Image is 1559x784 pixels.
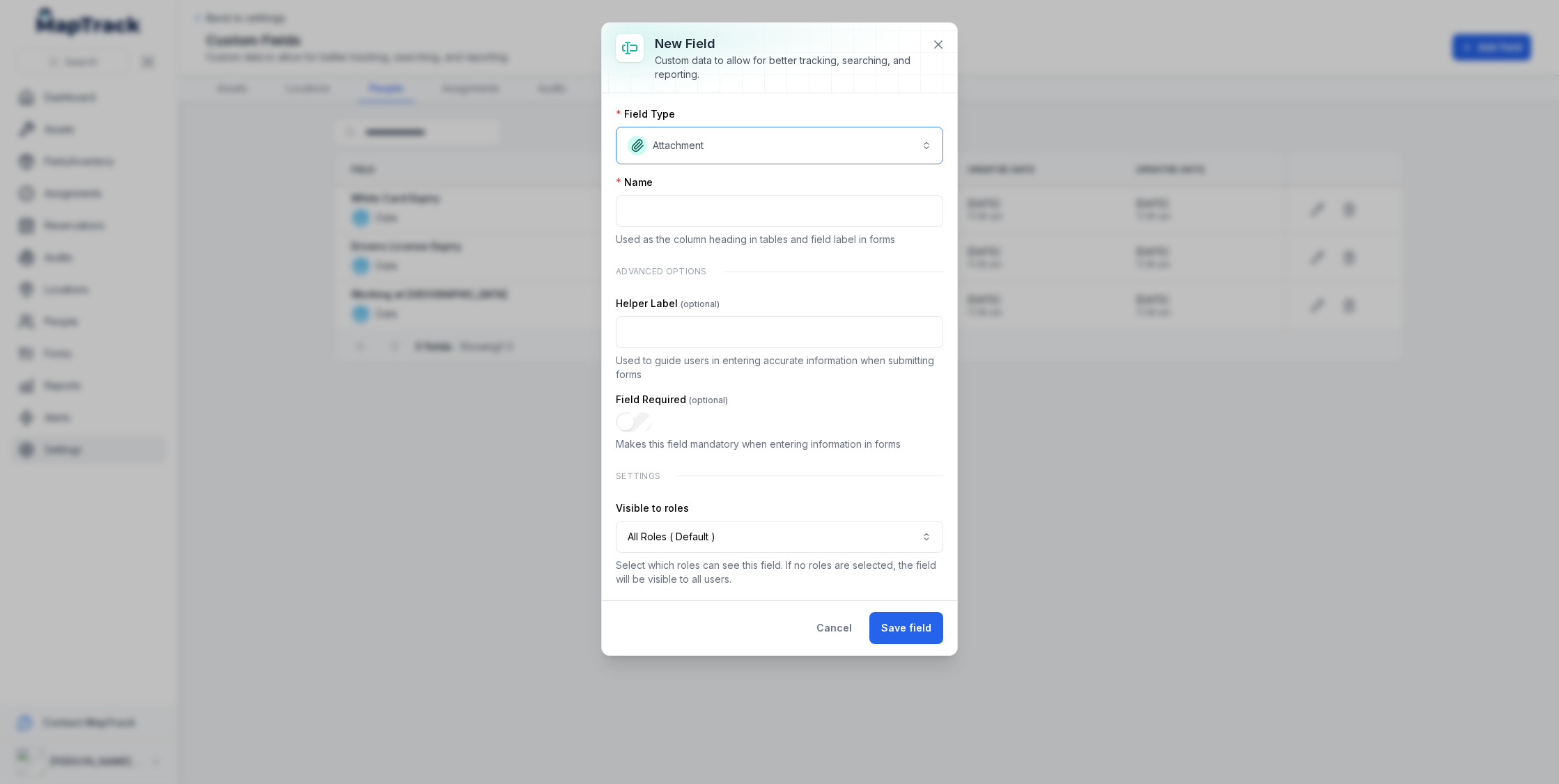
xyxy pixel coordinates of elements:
label: Name [616,175,653,189]
button: All Roles ( Default ) [616,521,943,553]
p: Select which roles can see this field. If no roles are selected, the field will be visible to all... [616,558,943,586]
input: :rg9:-form-item-label [616,195,943,227]
label: Visible to roles [616,501,689,515]
p: Used as the column heading in tables and field label in forms [616,233,943,246]
p: Makes this field mandatory when entering information in forms [616,437,943,451]
button: Save field [869,612,943,644]
button: Attachment [616,127,943,164]
input: :rgb:-form-item-label [616,316,943,348]
label: Helper Label [616,297,720,311]
button: Cancel [805,612,864,644]
div: Advanced Options [616,258,943,285]
div: Custom data to allow for better tracking, searching, and reporting. [655,54,921,81]
label: Field Type [616,107,675,121]
input: :rgc:-form-item-label [616,412,652,432]
h3: New field [655,34,921,54]
p: Used to guide users in entering accurate information when submitting forms [616,354,943,382]
div: Settings [616,462,943,490]
label: Field Required [616,393,728,407]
